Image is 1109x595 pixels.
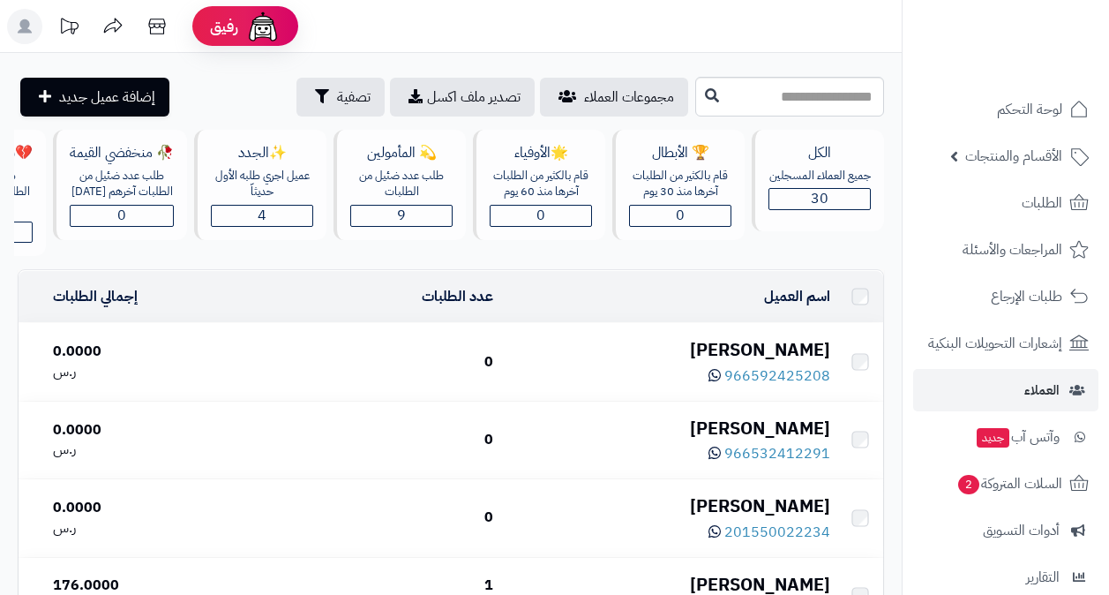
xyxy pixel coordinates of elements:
[210,16,238,37] span: رفيق
[928,331,1062,356] span: إشعارات التحويلات البنكية
[390,78,535,117] a: تصدير ملف اكسل
[70,143,174,163] div: 🥀 منخفضي القيمة
[913,275,1098,318] a: طلبات الإرجاع
[1022,191,1062,215] span: الطلبات
[53,498,230,518] div: 0.0000
[507,493,830,519] div: [PERSON_NAME]
[1024,378,1060,403] span: العملاء
[211,168,313,200] div: عميل اجري طلبه الأول حديثاّ
[53,342,230,362] div: 0.0000
[397,205,406,226] span: 9
[708,365,830,387] a: 966592425208
[53,518,230,539] div: ر.س
[724,365,830,387] span: 966592425208
[49,130,191,256] a: 🥀 منخفضي القيمةطلب عدد ضئيل من الطلبات آخرهم [DATE]0
[584,87,674,108] span: مجموعات العملاء
[53,362,230,382] div: ر.س
[245,9,281,44] img: ai-face.png
[609,130,748,256] a: 🏆 الأبطالقام بالكثير من الطلبات آخرها منذ 30 يوم0
[59,87,155,108] span: إضافة عميل جديد
[629,143,731,163] div: 🏆 الأبطال
[724,443,830,464] span: 966532412291
[507,416,830,441] div: [PERSON_NAME]
[913,369,1098,411] a: العملاء
[768,168,871,185] div: جميع العملاء المسجلين
[245,430,493,450] div: 0
[965,144,1062,169] span: الأقسام والمنتجات
[724,522,830,543] span: 201550022234
[296,78,385,117] button: تصفية
[422,286,493,307] a: عدد الطلبات
[991,284,1062,309] span: طلبات الإرجاع
[913,416,1098,458] a: وآتس آبجديد
[211,143,313,163] div: ✨الجدد
[708,522,830,543] a: 201550022234
[997,97,1062,122] span: لوحة التحكم
[629,168,731,200] div: قام بالكثير من الطلبات آخرها منذ 30 يوم
[427,87,521,108] span: تصدير ملف اكسل
[20,78,169,117] a: إضافة عميل جديد
[676,205,685,226] span: 0
[768,143,871,163] div: الكل
[53,420,230,441] div: 0.0000
[330,130,469,256] a: 💫 المأمولينطلب عدد ضئيل من الطلبات9
[191,130,330,256] a: ✨الجددعميل اجري طلبه الأول حديثاّ4
[47,9,91,49] a: تحديثات المنصة
[913,88,1098,131] a: لوحة التحكم
[536,205,545,226] span: 0
[913,322,1098,365] a: إشعارات التحويلات البنكية
[507,337,830,363] div: [PERSON_NAME]
[245,508,493,528] div: 0
[337,87,371,108] span: تصفية
[764,286,830,307] a: اسم العميل
[963,237,1062,262] span: المراجعات والأسئلة
[977,428,1009,448] span: جديد
[490,168,592,200] div: قام بالكثير من الطلبات آخرها منذ 60 يوم
[913,229,1098,271] a: المراجعات والأسئلة
[1026,565,1060,590] span: التقارير
[811,188,828,209] span: 30
[117,205,126,226] span: 0
[258,205,266,226] span: 4
[350,143,453,163] div: 💫 المأمولين
[913,463,1098,505] a: السلات المتروكة2
[975,425,1060,449] span: وآتس آب
[469,130,609,256] a: 🌟الأوفياءقام بالكثير من الطلبات آخرها منذ 60 يوم0
[708,443,830,464] a: 966532412291
[53,440,230,460] div: ر.س
[748,130,888,256] a: الكلجميع العملاء المسجلين30
[245,352,493,373] div: 0
[490,143,592,163] div: 🌟الأوفياء
[53,286,138,307] a: إجمالي الطلبات
[70,168,174,200] div: طلب عدد ضئيل من الطلبات آخرهم [DATE]
[958,475,979,494] span: 2
[913,182,1098,224] a: الطلبات
[956,471,1062,496] span: السلات المتروكة
[913,509,1098,552] a: أدوات التسويق
[350,168,453,200] div: طلب عدد ضئيل من الطلبات
[540,78,688,117] a: مجموعات العملاء
[983,518,1060,543] span: أدوات التسويق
